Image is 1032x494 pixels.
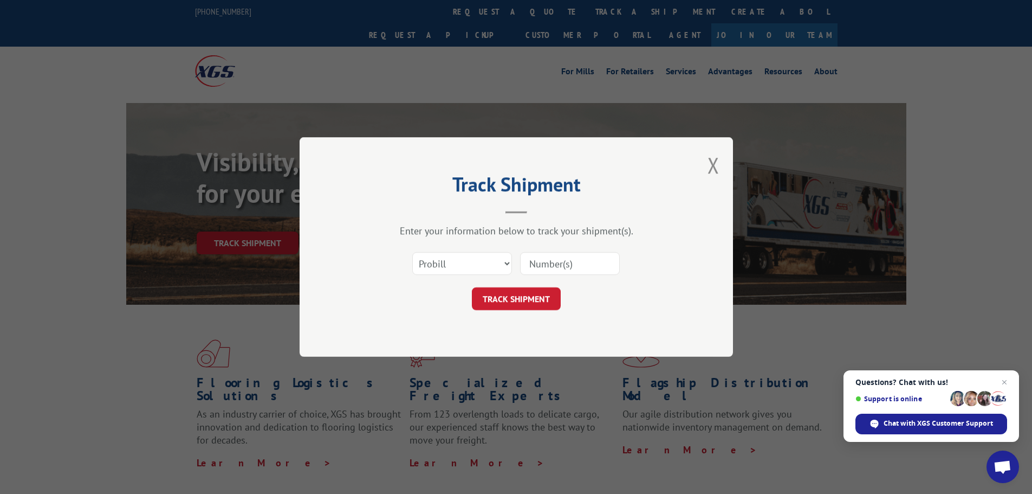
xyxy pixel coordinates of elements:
span: Close chat [998,376,1011,389]
span: Chat with XGS Customer Support [884,419,993,428]
span: Support is online [855,395,946,403]
div: Open chat [986,451,1019,483]
button: TRACK SHIPMENT [472,287,561,310]
div: Enter your information below to track your shipment(s). [354,224,679,237]
h2: Track Shipment [354,177,679,197]
input: Number(s) [520,252,620,275]
div: Chat with XGS Customer Support [855,414,1007,434]
span: Questions? Chat with us! [855,378,1007,387]
button: Close modal [708,151,719,179]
